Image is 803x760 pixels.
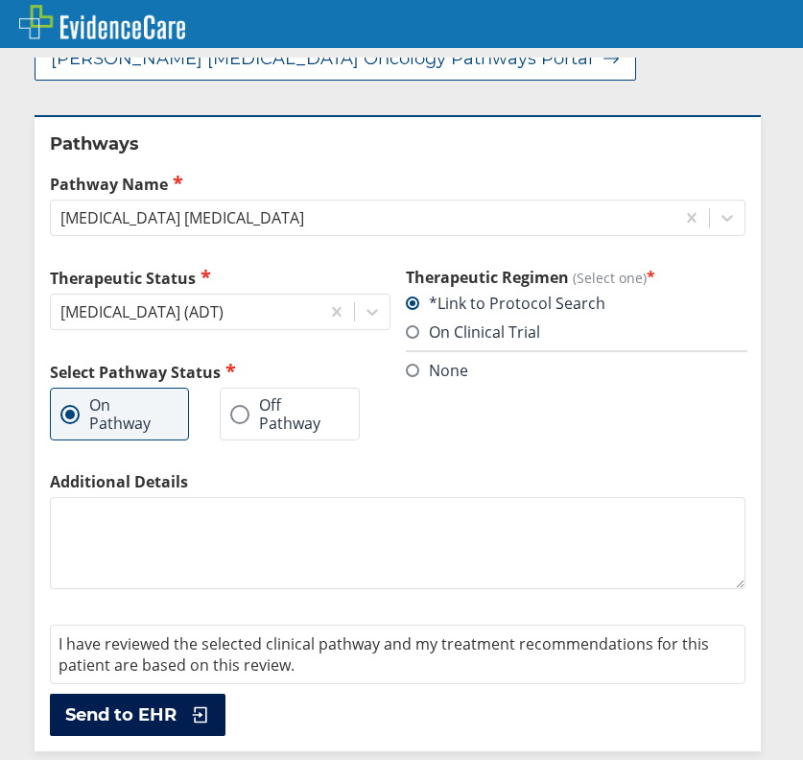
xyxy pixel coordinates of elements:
[60,207,304,228] div: [MEDICAL_DATA] [MEDICAL_DATA]
[406,360,468,381] label: None
[406,267,746,288] h3: Therapeutic Regimen
[19,5,185,39] img: EvidenceCare
[35,36,636,81] button: [PERSON_NAME] [MEDICAL_DATA] Oncology Pathways Portal
[51,47,593,70] span: [PERSON_NAME] [MEDICAL_DATA] Oncology Pathways Portal
[50,471,745,492] label: Additional Details
[406,321,540,343] label: On Clinical Trial
[50,267,390,289] label: Therapeutic Status
[50,173,745,195] label: Pathway Name
[59,633,709,676] span: I have reviewed the selected clinical pathway and my treatment recommendations for this patient a...
[50,361,390,383] h2: Select Pathway Status
[230,396,330,432] label: Off Pathway
[406,293,605,314] label: *Link to Protocol Search
[65,703,177,726] span: Send to EHR
[573,269,647,287] span: (Select one)
[50,694,225,736] button: Send to EHR
[60,396,159,432] label: On Pathway
[60,301,224,322] div: [MEDICAL_DATA] (ADT)
[50,132,745,155] h2: Pathways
